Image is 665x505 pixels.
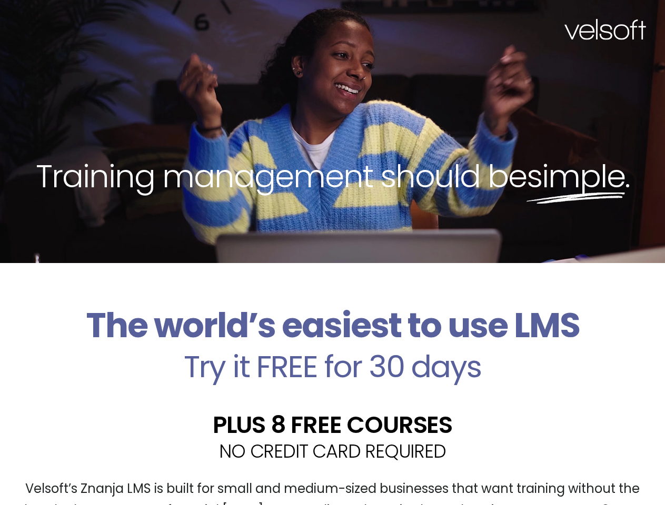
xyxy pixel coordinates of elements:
h2: The world’s easiest to use LMS [8,305,657,346]
h2: PLUS 8 FREE COURSES [8,413,657,437]
span: simple [527,154,625,198]
h2: Try it FREE for 30 days [8,351,657,382]
h2: Training management should be . [19,156,646,197]
h2: NO CREDIT CARD REQUIRED [8,442,657,460]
